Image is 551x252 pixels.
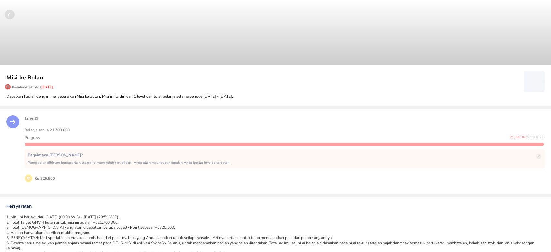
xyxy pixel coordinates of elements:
[28,152,230,158] p: Bagaimana [PERSON_NAME]?
[6,215,545,220] li: 1. Misi ini berlaku dari [DATE] (00:00 WIB) - [DATE] (23:59 WIB).
[6,230,545,235] li: 4. Hadiah hanya akan diberikan di akhir program.
[28,160,230,165] p: Pencapaian dihitung berdasarkan transaksi yang telah tervalidasi. Anda akan melihat pencapaian An...
[6,235,545,240] li: 5. PERSYARATAN: Misi spesial ini merupakan tambahan dari poin loyalitas yang Anda dapatkan untuk ...
[25,127,70,132] span: Belanja senilai
[6,240,545,251] li: 6. Peserta harus melakukan pembelanjaan sesuai target pada FITUR MISI di aplikasi SwipeRx Belanja...
[50,127,70,132] strong: 21.700.000
[510,135,527,140] span: 21.659.363
[25,135,40,140] p: Progress
[527,135,545,140] span: / 21.700.000
[12,85,53,89] p: Kedaluwarsa pada
[6,203,545,209] p: Persyaratan
[6,225,545,230] li: 3. Total [DEMOGRAPHIC_DATA] yang akan didapatkan berupa Loyalty Point sebesar Rp325.500.
[41,85,53,89] span: [DATE]
[524,71,545,92] button: ‌
[6,93,545,99] p: Dapatkan hadiah dengan menyelesaikan Misi ke Bulan. Misi ini terdiri dari 1 level dari total bela...
[25,115,545,121] p: Level 1
[6,73,524,82] p: Misi ke Bulan
[32,176,55,181] p: Rp 325.500
[6,220,545,225] li: 2. Total Target GMV 4 bulan untuk misi ini adalah Rp21.700.000.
